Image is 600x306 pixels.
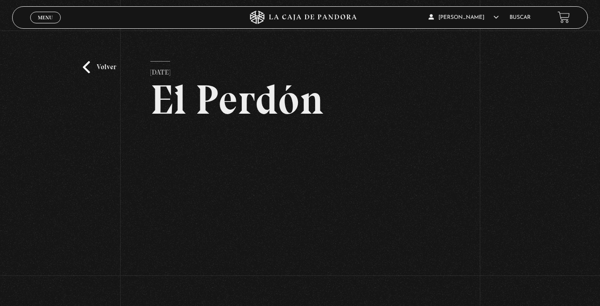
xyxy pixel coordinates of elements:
span: [PERSON_NAME] [429,15,499,20]
p: [DATE] [150,61,170,79]
span: Cerrar [35,22,56,28]
a: Buscar [510,15,531,20]
a: Volver [83,61,116,73]
span: Menu [38,15,53,20]
a: View your shopping cart [558,11,570,23]
h2: El Perdón [150,79,450,120]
